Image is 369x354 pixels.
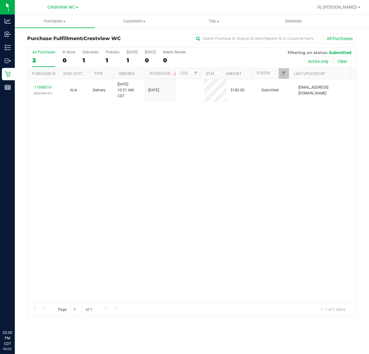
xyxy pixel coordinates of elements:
inline-svg: Outbound [5,58,11,64]
div: [DATE] [145,50,156,54]
p: 09/22 [3,347,12,351]
div: [DATE] [127,50,137,54]
p: 02:00 PM CDT [3,330,12,347]
div: 1 [106,57,119,64]
inline-svg: Reports [5,84,11,90]
span: [DATE] 10:51 AM CDT [117,81,141,99]
a: Deliveries [254,15,334,28]
span: Filtering on status: [288,50,328,55]
button: N/A [70,87,77,93]
a: Type [94,72,103,76]
a: Sync Status [63,72,87,76]
a: 11988019 [34,85,51,90]
a: Tills [174,15,254,28]
div: 0 [163,57,186,64]
button: Clear [334,56,351,67]
span: [EMAIL_ADDRESS][DOMAIN_NAME] [298,85,353,96]
div: 0 [63,57,75,64]
a: Status [257,71,270,75]
input: Search Purchase ID, Original ID, State Registry ID or Customer Name... [193,34,317,43]
inline-svg: Inventory [5,44,11,51]
a: Filter [191,68,201,79]
h3: Purchase Fulfillment: [27,36,137,41]
input: 1 [71,305,82,314]
a: Ordered [119,72,135,76]
a: Scheduled [150,71,178,76]
p: (326706141) [31,90,55,96]
span: Delivery [93,87,106,93]
div: All Purchases [32,50,55,54]
span: Hi, [PERSON_NAME]! [317,5,357,10]
span: 1 - 1 of 1 items [316,305,350,314]
div: PickUps [106,50,119,54]
span: Deliveries [277,19,310,24]
div: 1 [83,57,98,64]
span: $180.00 [231,87,244,93]
div: 0 [145,57,156,64]
span: Page of 1 [53,305,97,314]
a: Last Updated By [294,72,325,76]
div: In Store [63,50,75,54]
div: 2 [32,57,55,64]
span: Tills [174,19,254,24]
span: Submitted [261,87,279,93]
a: Purchase ID [32,72,55,76]
inline-svg: Inbound [5,31,11,37]
button: All Purchases [323,33,357,44]
span: Not Applicable [70,88,77,92]
iframe: Resource center unread badge [18,304,26,311]
div: 1 [127,57,137,64]
span: Crestview WC [84,35,121,41]
span: [DATE] [148,87,159,93]
span: Purchases [15,19,95,24]
a: Amount [226,72,241,76]
a: Purchases [15,15,95,28]
a: State Registry ID [206,72,238,76]
div: Needs Review [163,50,186,54]
span: Customers [95,19,174,24]
button: Active only [304,56,333,67]
a: Customer [180,71,199,75]
span: Crestview WC [47,5,75,10]
iframe: Resource center [6,305,25,323]
inline-svg: Retail [5,71,11,77]
a: Customers [95,15,174,28]
div: Deliveries [83,50,98,54]
inline-svg: Analytics [5,18,11,24]
a: Filter [279,68,289,79]
span: Submitted [329,50,351,55]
